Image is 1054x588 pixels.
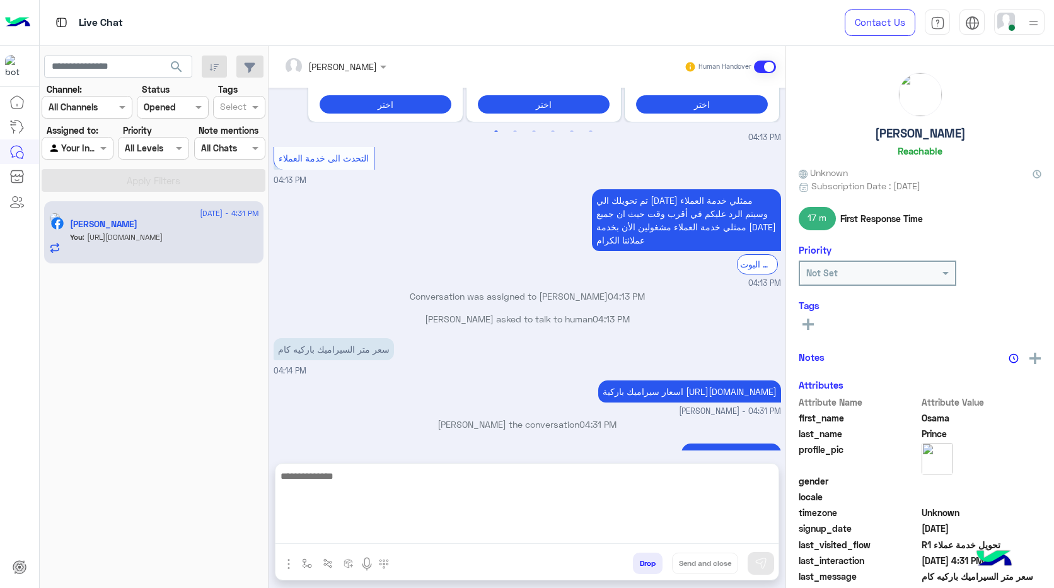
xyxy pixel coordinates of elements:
[598,380,781,403] p: 1/9/2025, 4:31 PM
[686,449,777,460] a: [URL][DOMAIN_NAME]
[579,419,617,430] span: 04:31 PM
[925,9,950,36] a: tab
[875,126,966,141] h5: [PERSON_NAME]
[1029,353,1041,364] img: add
[5,9,30,36] img: Logo
[603,386,777,397] span: اسعار سيراميك باركية [URL][DOMAIN_NAME]
[922,554,1042,567] span: 2025-09-01T13:31:34.032Z
[922,570,1042,583] span: سعر متر السيراميك باركيه كام
[799,506,919,519] span: timezone
[274,418,781,431] p: [PERSON_NAME] the conversation
[799,379,843,391] h6: Attributes
[302,558,312,568] img: select flow
[509,126,521,138] button: 2 of 3
[922,411,1042,425] span: Osama
[799,396,919,409] span: Attribute Name
[922,490,1042,503] span: null
[54,15,69,30] img: tab
[799,538,919,551] span: last_visited_flow
[274,366,306,375] span: 04:14 PM
[274,312,781,326] p: [PERSON_NAME] asked to talk to human
[922,522,1042,535] span: 2025-09-01T13:11:17.193Z
[799,554,919,567] span: last_interaction
[83,232,163,242] span: https://www.ahmedelsallab.com/ar/search/%D8%B3%D9%8A%D8%B1%D8%A7%D9%85%D9%8A%D9%83%20%D8%A7%D8%B1...
[811,179,920,192] span: Subscription Date : [DATE]
[922,443,953,474] img: picture
[922,538,1042,551] span: تحويل خدمة عملاء R1
[218,83,238,96] label: Tags
[547,126,559,138] button: 4 of 3
[593,314,630,324] span: 04:13 PM
[218,100,246,116] div: Select
[344,558,354,568] img: create order
[799,300,1041,311] h6: Tags
[297,553,318,573] button: select flow
[799,427,919,440] span: last_name
[799,474,919,488] span: gender
[274,290,781,303] p: Conversation was assigned to [PERSON_NAME]
[279,153,369,163] span: التحدث الى خدمة العملاء
[845,9,915,36] a: Contact Us
[142,83,170,96] label: Status
[899,73,942,116] img: picture
[799,166,848,179] span: Unknown
[922,474,1042,488] span: null
[584,126,597,138] button: 6 of 3
[565,126,578,138] button: 5 of 3
[748,278,781,290] span: 04:13 PM
[636,95,768,114] button: اختر
[672,553,738,574] button: Send and close
[42,169,265,192] button: Apply Filters
[681,444,781,466] p: 1/9/2025, 4:31 PM
[737,254,778,274] div: الرجوع الى البوت
[359,556,374,572] img: send voice note
[840,212,923,225] span: First Response Time
[633,553,663,574] button: Drop
[799,570,919,583] span: last_message
[478,95,610,114] button: اختر
[199,124,258,137] label: Note mentions
[799,244,831,256] h6: Priority
[79,15,123,32] p: Live Chat
[274,175,306,185] span: 04:13 PM
[51,217,64,230] img: Facebook
[972,538,1016,582] img: hulul-logo.png
[1009,353,1019,363] img: notes
[490,126,502,138] button: 1 of 3
[123,124,152,137] label: Priority
[898,145,942,156] h6: Reachable
[318,553,339,573] button: Trigger scenario
[799,411,919,425] span: first_name
[281,556,296,572] img: send attachment
[698,62,751,72] small: Human Handover
[379,559,389,569] img: make a call
[608,291,645,302] span: 04:13 PM
[274,338,394,360] p: 1/9/2025, 4:14 PM
[320,95,451,114] button: اختر
[161,56,192,83] button: search
[922,396,1042,409] span: Attribute Value
[799,490,919,503] span: locale
[799,351,825,363] h6: Notes
[799,207,836,230] span: 17 m
[169,59,184,74] span: search
[997,13,1015,30] img: userImage
[339,553,359,573] button: create order
[755,557,767,570] img: send message
[922,506,1042,519] span: Unknown
[323,558,333,568] img: Trigger scenario
[965,16,980,30] img: tab
[70,232,83,242] span: You
[930,16,945,30] img: tab
[47,83,82,96] label: Channel:
[748,132,781,144] span: 04:13 PM
[799,443,919,472] span: profile_pic
[49,213,61,224] img: picture
[70,219,137,230] h5: Osama Prince
[47,124,98,137] label: Assigned to:
[922,427,1042,440] span: Prince
[200,208,258,219] span: [DATE] - 4:31 PM
[1026,15,1041,31] img: profile
[5,55,28,78] img: 322208621163248
[528,126,540,138] button: 3 of 3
